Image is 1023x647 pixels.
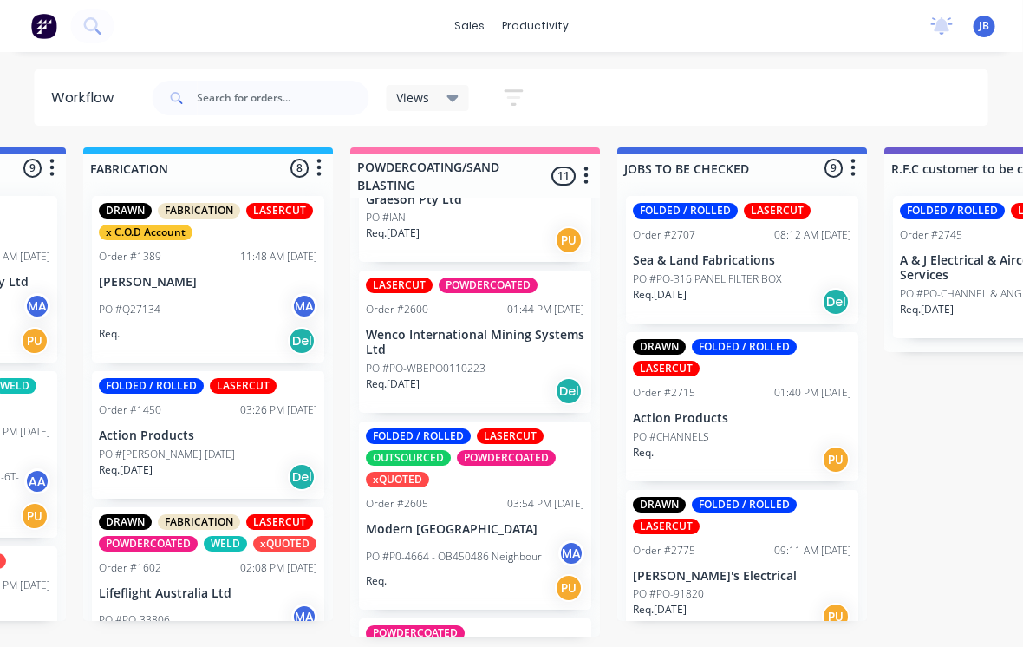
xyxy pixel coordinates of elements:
div: Order #2707 [634,227,696,243]
p: PO #PO-WBEPO0110223 [367,361,486,376]
div: MA [559,540,585,566]
div: FOLDED / ROLLED [901,203,1006,219]
p: Req. [100,326,121,342]
div: Del [289,327,316,355]
div: 03:26 PM [DATE] [241,402,318,418]
div: WELD [205,536,248,552]
div: 01:44 PM [DATE] [508,302,585,317]
div: FABRICATION [159,203,241,219]
div: LASERCUT [634,361,700,376]
p: PO #PO-316 PANEL FILTER BOX [634,271,782,287]
p: Lifeflight Australia Ltd [100,586,318,601]
div: Order #2775 [634,543,696,559]
p: Req. [367,573,388,589]
p: Wenco International Mining Systems Ltd [367,328,585,357]
div: DRAWN [100,514,153,530]
div: Order #2745 [901,227,963,243]
div: Order #1389 [100,249,162,265]
div: LASERCUTPOWDERCOATEDOrder #260001:44 PM [DATE]Wenco International Mining Systems LtdPO #PO-WBEPO0... [360,271,592,413]
p: [PERSON_NAME] [100,275,318,290]
div: FOLDED / ROLLED [367,428,472,444]
div: productivity [493,13,577,39]
div: PU [22,502,49,530]
div: LASERCUT [478,428,544,444]
img: Factory [31,13,57,39]
span: JB [980,18,990,34]
input: Search for orders... [198,81,369,115]
div: 11:48 AM [DATE] [241,249,318,265]
div: PU [823,446,850,474]
div: LASERCUT [367,278,433,293]
div: Order #1602 [100,560,162,576]
div: DRAWNFOLDED / ROLLEDLASERCUTOrder #277509:11 AM [DATE][PERSON_NAME]'s ElectricalPO #PO-91820Req.[... [627,490,859,639]
div: x C.O.D Account [100,225,193,240]
div: FOLDED / ROLLEDLASERCUTOrder #270708:12 AM [DATE]Sea & Land FabricationsPO #PO-316 PANEL FILTER B... [627,196,859,323]
div: PU [556,574,583,602]
div: FOLDED / ROLLED [693,339,798,355]
div: Del [289,463,316,491]
div: PU [22,327,49,355]
div: Order #2605 [367,496,429,512]
p: PO #IAN [367,210,407,225]
div: 03:54 PM [DATE] [508,496,585,512]
div: FOLDED / ROLLEDLASERCUTOrder #145003:26 PM [DATE]Action ProductsPO #[PERSON_NAME] [DATE]Req.[DATE... [93,371,325,499]
div: xQUOTED [367,472,430,487]
div: POWDERCOATED [367,625,466,641]
div: 01:40 PM [DATE] [775,385,852,401]
div: FOLDED / ROLLEDLASERCUTOUTSOURCEDPOWDERCOATEDxQUOTEDOrder #260503:54 PM [DATE]Modern [GEOGRAPHIC_... [360,422,592,610]
div: LASERCUT [247,514,314,530]
div: DRAWN [634,497,687,513]
p: Req. [634,445,655,461]
div: MA [292,604,318,630]
div: PU [556,226,583,254]
p: PO #[PERSON_NAME] [DATE] [100,447,236,462]
div: MA [292,293,318,319]
div: DRAWNFABRICATIONLASERCUTx C.O.D AccountOrder #138911:48 AM [DATE][PERSON_NAME]PO #Q27134MAReq.Del [93,196,325,363]
div: OUTSOURCED [367,450,452,466]
p: PO #P0-4664 - OB450486 Neighbour [367,549,543,565]
span: Views [397,88,430,107]
div: DRAWN [100,203,153,219]
p: Action Products [634,411,852,426]
div: POWDERCOATED [458,450,557,466]
p: Req. [DATE] [634,602,687,618]
div: sales [446,13,493,39]
div: 09:11 AM [DATE] [775,543,852,559]
div: DRAWN [634,339,687,355]
div: LASERCUT [634,519,700,534]
div: POWDERCOATED [440,278,538,293]
div: FOLDED / ROLLED [693,497,798,513]
p: PO #Q27134 [100,302,161,317]
div: LASERCUT [211,378,277,394]
div: LASERCUT [247,203,314,219]
div: 08:12 AM [DATE] [775,227,852,243]
p: Req. [DATE] [634,287,687,303]
p: Modern [GEOGRAPHIC_DATA] [367,522,585,537]
p: PO #CHANNELS [634,429,710,445]
div: POWDERCOATED [100,536,199,552]
div: xQUOTED [254,536,317,552]
div: FOLDED / ROLLED [634,203,739,219]
p: Req. [DATE] [367,225,420,241]
div: LASERCUT [745,203,811,219]
p: [PERSON_NAME]'s Electrical [634,569,852,584]
div: 02:08 PM [DATE] [241,560,318,576]
p: PO #PO-33806 [100,612,171,628]
div: FOLDED / ROLLED [100,378,205,394]
div: DRAWNFOLDED / ROLLEDLASERCUTOrder #271501:40 PM [DATE]Action ProductsPO #CHANNELSReq.PU [627,332,859,481]
div: PU [823,603,850,631]
p: Req. [DATE] [901,302,955,317]
div: Del [556,377,583,405]
p: PO #PO-91820 [634,586,705,602]
p: Sea & Land Fabrications [634,253,852,268]
div: Order #1450 [100,402,162,418]
p: Graeson Pty Ltd [367,193,585,207]
p: Action Products [100,428,318,443]
div: Del [823,288,850,316]
div: Order #2715 [634,385,696,401]
div: Workflow [52,88,123,108]
p: Req. [DATE] [367,376,420,392]
div: FABRICATION [159,514,241,530]
div: Order #2600 [367,302,429,317]
p: Req. [DATE] [100,462,153,478]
